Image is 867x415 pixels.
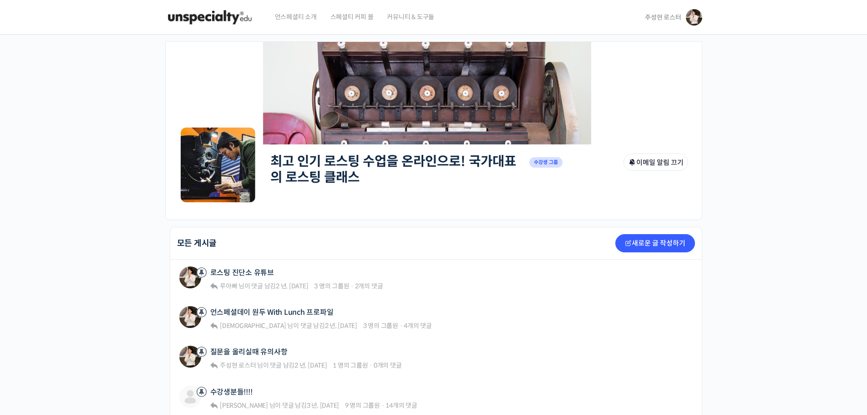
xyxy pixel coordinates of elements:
[294,361,327,369] a: 2 년, [DATE]
[220,282,237,290] span: 루아빠
[374,361,402,369] span: 0개의 댓글
[404,322,432,330] span: 4개의 댓글
[325,322,357,330] a: 2 년, [DATE]
[218,361,327,369] span: 님이 댓글 남김
[218,322,357,330] span: 님이 댓글 남김
[529,157,563,168] span: 수강생 그룹
[381,401,385,410] span: ·
[400,322,403,330] span: ·
[218,282,308,290] span: 님이 댓글 남김
[220,322,286,330] span: [DEMOGRAPHIC_DATA]
[645,13,681,21] span: 주성현 로스터
[314,282,349,290] span: 3 명의 그룹원
[179,126,257,204] img: Group logo of 최고 인기 로스팅 수업을 온라인으로! 국가대표의 로스팅 클래스
[345,401,380,410] span: 9 명의 그룹원
[350,282,354,290] span: ·
[218,401,339,410] span: 님이 댓글 남김
[307,401,339,410] a: 3 년, [DATE]
[218,282,237,290] a: 루아빠
[210,348,288,356] a: 질문을 올리실때 유의사항
[218,322,286,330] a: [DEMOGRAPHIC_DATA]
[363,322,398,330] span: 3 명의 그룹원
[385,401,417,410] span: 14개의 댓글
[210,308,334,317] a: 언스페셜데이 원두 With Lunch 프로파일
[218,401,268,410] a: [PERSON_NAME]
[210,388,253,396] a: 수강생분들!!!!
[333,361,368,369] span: 1 명의 그룹원
[220,401,268,410] span: [PERSON_NAME]
[210,268,274,277] a: 로스팅 진단소 유튜브
[218,361,256,369] a: 주성현 로스터
[355,282,383,290] span: 2개의 댓글
[615,234,695,252] a: 새로운 글 작성하기
[177,239,217,247] h2: 모든 게시글
[270,153,516,185] a: 최고 인기 로스팅 수업을 온라인으로! 국가대표의 로스팅 클래스
[220,361,256,369] span: 주성현 로스터
[369,361,372,369] span: ·
[624,154,688,171] button: 이메일 알림 끄기
[276,282,308,290] a: 2 년, [DATE]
